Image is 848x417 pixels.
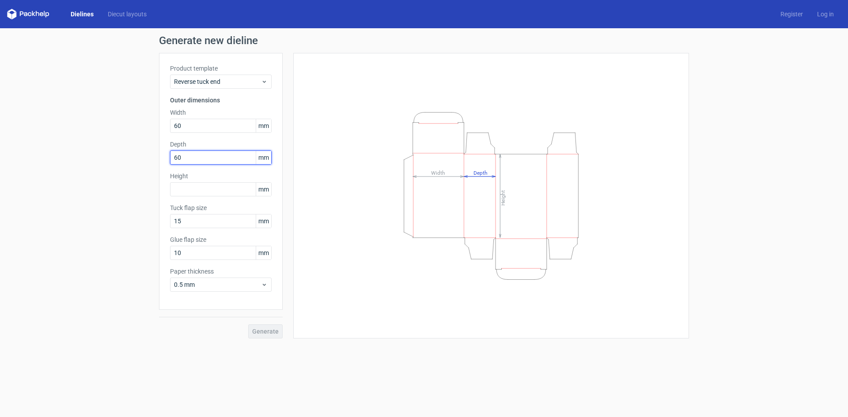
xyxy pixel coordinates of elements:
[170,64,272,73] label: Product template
[773,10,810,19] a: Register
[170,108,272,117] label: Width
[170,172,272,180] label: Height
[473,169,488,176] tspan: Depth
[170,203,272,212] label: Tuck flap size
[170,140,272,149] label: Depth
[64,10,101,19] a: Dielines
[500,190,506,205] tspan: Height
[810,10,841,19] a: Log in
[174,280,261,289] span: 0.5 mm
[256,183,271,196] span: mm
[256,246,271,259] span: mm
[170,267,272,276] label: Paper thickness
[170,96,272,105] h3: Outer dimensions
[159,35,689,46] h1: Generate new dieline
[431,169,445,176] tspan: Width
[256,151,271,164] span: mm
[256,214,271,228] span: mm
[170,235,272,244] label: Glue flap size
[101,10,154,19] a: Diecut layouts
[174,77,261,86] span: Reverse tuck end
[256,119,271,132] span: mm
